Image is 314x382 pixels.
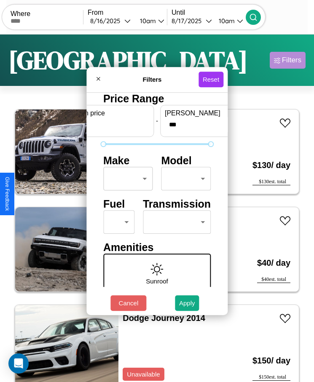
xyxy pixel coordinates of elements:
h3: $ 40 / day [257,250,290,276]
label: Until [172,9,246,16]
h4: Amenities [103,241,211,254]
div: $ 150 est. total [252,374,290,381]
button: Apply [175,295,199,311]
div: Filters [282,56,301,64]
h4: Price Range [103,93,211,105]
button: Cancel [110,295,146,311]
label: From [88,9,167,16]
p: - [156,115,158,126]
h3: $ 150 / day [252,347,290,374]
p: Unavailable [127,369,160,380]
div: $ 40 est. total [257,276,290,283]
a: Dodge Journey 2014 [123,313,205,323]
div: $ 130 est. total [252,179,290,185]
div: 10am [136,17,158,25]
div: 8 / 16 / 2025 [90,17,124,25]
h4: Make [103,155,153,167]
button: 10am [212,16,246,25]
label: [PERSON_NAME] [165,110,236,117]
button: 10am [133,16,167,25]
h4: Model [161,155,211,167]
label: min price [78,110,149,117]
h4: Transmission [143,198,211,210]
div: 10am [215,17,237,25]
label: Where [11,10,83,18]
div: Open Intercom Messenger [8,353,29,374]
button: 8/16/2025 [88,16,133,25]
h3: $ 130 / day [252,152,290,179]
div: 8 / 17 / 2025 [172,17,206,25]
p: Sunroof [146,275,168,287]
button: Reset [199,72,223,87]
h4: Fuel [103,198,134,210]
div: Give Feedback [4,177,10,211]
h4: Filters [106,76,199,83]
h1: [GEOGRAPHIC_DATA] [8,43,248,77]
button: Filters [270,52,306,69]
